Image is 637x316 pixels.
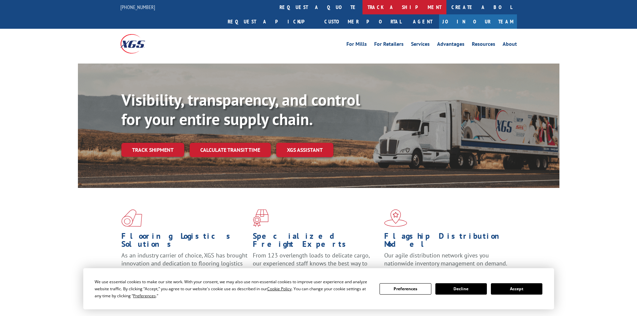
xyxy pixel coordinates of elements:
img: xgs-icon-total-supply-chain-intelligence-red [121,209,142,227]
span: Our agile distribution network gives you nationwide inventory management on demand. [384,251,507,267]
span: Preferences [133,293,156,299]
div: Cookie Consent Prompt [83,268,554,309]
a: About [503,41,517,49]
button: Decline [435,283,487,295]
a: [PHONE_NUMBER] [120,4,155,10]
a: For Mills [346,41,367,49]
a: Advantages [437,41,464,49]
a: Request a pickup [223,14,319,29]
button: Preferences [380,283,431,295]
h1: Specialized Freight Experts [253,232,379,251]
b: Visibility, transparency, and control for your entire supply chain. [121,89,360,129]
img: xgs-icon-focused-on-flooring-red [253,209,269,227]
a: Agent [406,14,439,29]
a: Join Our Team [439,14,517,29]
a: Services [411,41,430,49]
a: Customer Portal [319,14,406,29]
span: As an industry carrier of choice, XGS has brought innovation and dedication to flooring logistics... [121,251,247,275]
h1: Flooring Logistics Solutions [121,232,248,251]
p: From 123 overlength loads to delicate cargo, our experienced staff knows the best way to move you... [253,251,379,281]
a: Calculate transit time [190,143,271,157]
span: Cookie Policy [267,286,292,292]
h1: Flagship Distribution Model [384,232,511,251]
a: XGS ASSISTANT [276,143,333,157]
div: We use essential cookies to make our site work. With your consent, we may also use non-essential ... [95,278,371,299]
img: xgs-icon-flagship-distribution-model-red [384,209,407,227]
a: Resources [472,41,495,49]
button: Accept [491,283,542,295]
a: For Retailers [374,41,404,49]
a: Track shipment [121,143,184,157]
